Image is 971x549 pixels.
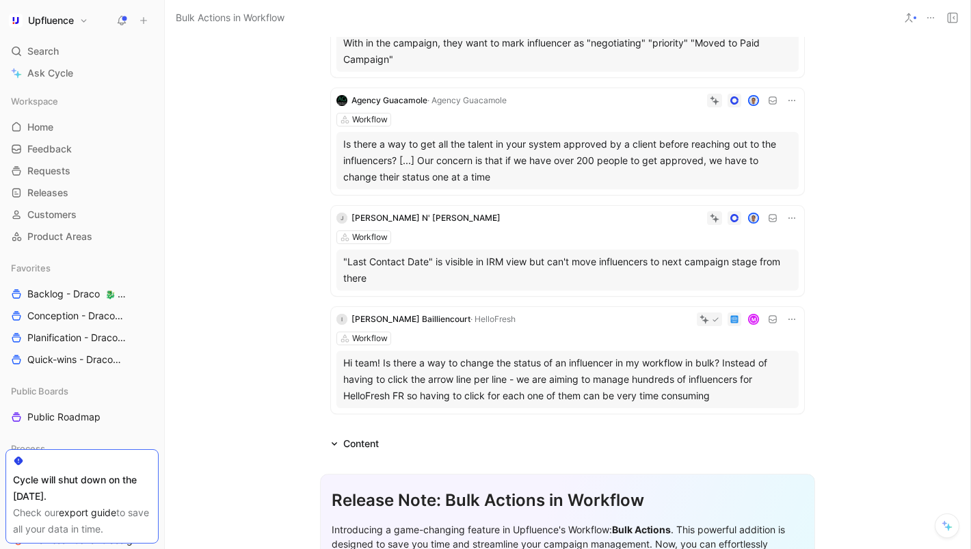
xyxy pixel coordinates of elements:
span: Search [27,43,59,59]
span: Feedback [27,142,72,156]
span: · HelloFresh [470,314,516,324]
span: Requests [27,164,70,178]
div: Process [5,438,159,459]
a: Ask Cycle [5,63,159,83]
div: Check our to save all your data in time. [13,505,151,537]
div: Release Note: Bulk Actions in Workflow [332,488,803,513]
a: Quick-wins - Draco🐉 Draco [5,349,159,370]
span: Bulk Actions in Workflow [176,10,284,26]
span: Product Areas [27,230,92,243]
img: logo [336,95,347,106]
a: Backlog - Draco🐉 Draco [5,284,159,304]
img: Upfluence [9,14,23,27]
div: Workflow [352,230,388,244]
div: Content [343,436,379,452]
a: Feedback [5,139,159,159]
div: With in the campaign, they want to mark influencer as "negotiating" "priority" "Moved to Paid Cam... [343,35,792,68]
a: Releases [5,183,159,203]
a: Home [5,117,159,137]
span: Favorites [11,261,51,275]
span: Agency Guacamole [351,95,427,105]
a: Planification - Draco🐉 Draco [5,327,159,348]
span: Home [27,120,53,134]
a: Product Areas [5,226,159,247]
span: [PERSON_NAME] N' [PERSON_NAME] [351,213,501,223]
span: Workspace [11,94,58,108]
span: Backlog - Draco [27,287,127,302]
span: Process [11,442,45,455]
span: Customers [27,208,77,222]
span: Conception - Draco [27,309,129,323]
div: Is there a way to get all the talent in your system approved by a client before reaching out to t... [343,136,792,185]
img: avatar [749,96,758,105]
img: avatar [749,214,758,223]
div: I [336,314,347,325]
div: Search [5,41,159,62]
div: J [336,213,347,224]
span: · Agency Guacamole [427,95,507,105]
a: export guide [59,507,116,518]
span: [PERSON_NAME] Bailliencourt [351,314,470,324]
div: M [749,315,758,324]
a: Conception - Draco🐉 Draco [5,306,159,326]
span: 🐉 Draco [105,289,141,299]
span: Releases [27,186,68,200]
button: UpfluenceUpfluence [5,11,92,30]
div: Workflow [352,332,388,345]
h1: Upfluence [28,14,74,27]
a: Requests [5,161,159,181]
a: Public Roadmap [5,407,159,427]
div: Workflow [352,113,388,126]
span: Planification - Draco [27,331,130,345]
a: Customers [5,204,159,225]
div: Workspace [5,91,159,111]
div: Content [325,436,384,452]
span: Public Roadmap [27,410,101,424]
span: Public Boards [11,384,68,398]
div: Favorites [5,258,159,278]
div: Hi team! Is there a way to change the status of an influencer in my workflow in bulk? Instead of ... [343,355,792,404]
span: Quick-wins - Draco [27,353,129,367]
div: "Last Contact Date" is visible in IRM view but can't move influencers to next campaign stage from... [343,254,792,286]
div: Public Boards [5,381,159,401]
strong: Bulk Actions [612,524,671,535]
div: Public BoardsPublic Roadmap [5,381,159,427]
span: Ask Cycle [27,65,73,81]
div: Cycle will shut down on the [DATE]. [13,472,151,505]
